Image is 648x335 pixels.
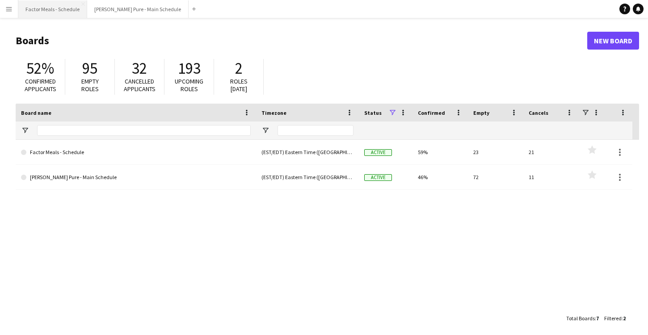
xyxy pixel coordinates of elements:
div: 11 [523,165,579,189]
div: 72 [468,165,523,189]
div: 59% [412,140,468,164]
span: Timezone [261,109,286,116]
div: 23 [468,140,523,164]
span: 2 [235,59,243,78]
span: Filtered [604,315,622,322]
span: Cancelled applicants [124,77,156,93]
div: (EST/EDT) Eastern Time ([GEOGRAPHIC_DATA] & [GEOGRAPHIC_DATA]) [256,165,359,189]
div: 21 [523,140,579,164]
span: Confirmed applicants [25,77,56,93]
span: Upcoming roles [175,77,203,93]
span: Cancels [529,109,548,116]
a: New Board [587,32,639,50]
span: Confirmed [418,109,445,116]
span: Empty roles [81,77,99,93]
div: (EST/EDT) Eastern Time ([GEOGRAPHIC_DATA] & [GEOGRAPHIC_DATA]) [256,140,359,164]
span: 95 [82,59,97,78]
span: Status [364,109,382,116]
span: Active [364,174,392,181]
button: Factor Meals - Schedule [18,0,87,18]
span: Board name [21,109,51,116]
span: Total Boards [566,315,595,322]
span: 32 [132,59,147,78]
input: Board name Filter Input [37,125,251,136]
span: 7 [596,315,599,322]
span: 2 [623,315,626,322]
button: Open Filter Menu [21,126,29,134]
button: [PERSON_NAME] Pure - Main Schedule [87,0,189,18]
button: Open Filter Menu [261,126,269,134]
div: : [566,310,599,327]
a: Factor Meals - Schedule [21,140,251,165]
div: 46% [412,165,468,189]
span: 52% [26,59,54,78]
h1: Boards [16,34,587,47]
a: [PERSON_NAME] Pure - Main Schedule [21,165,251,190]
span: Empty [473,109,489,116]
span: 193 [178,59,201,78]
span: Roles [DATE] [230,77,248,93]
input: Timezone Filter Input [278,125,353,136]
span: Active [364,149,392,156]
div: : [604,310,626,327]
